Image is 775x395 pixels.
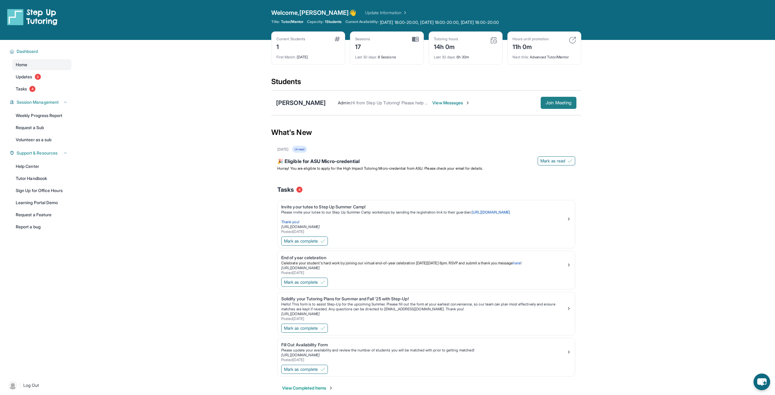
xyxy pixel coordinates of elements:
[12,197,71,208] a: Learning Portal Demo
[17,150,58,156] span: Support & Resources
[29,86,35,92] span: 4
[320,239,325,243] img: Mark as complete
[320,326,325,331] img: Mark as complete
[12,173,71,184] a: Tutor Handbook
[281,357,566,362] div: Posted [DATE]
[284,238,318,244] span: Mark as complete
[320,367,325,372] img: Mark as complete
[513,41,549,51] div: 11h 0m
[276,51,340,60] div: [DATE]
[754,374,770,390] button: chat-button
[23,382,39,388] span: Log Out
[513,37,549,41] div: Hours until promotion
[281,278,328,287] button: Mark as complete
[365,10,407,16] a: Update Information
[434,55,456,59] span: Last 30 days :
[325,19,342,24] span: 1 Students
[513,55,529,59] span: Next title :
[513,51,576,60] div: Advanced Tutor/Mentor
[278,292,575,322] a: Solidify your Tutoring Plans for Summer and Fall '25 with Step-Up!Hello! This form is to assist S...
[281,353,320,357] a: [URL][DOMAIN_NAME]
[281,296,566,302] div: Solidify your Tutoring Plans for Summer and Fall '25 with Step-Up!
[541,97,576,109] button: Join Meeting
[281,266,320,270] a: [URL][DOMAIN_NAME]
[434,51,497,60] div: 6h 30m
[12,209,71,220] a: Request a Feature
[281,348,566,353] div: Please update your availability and review the number of students you will be matched with prior ...
[12,134,71,145] a: Volunteer as a sub
[281,261,566,266] p: !
[16,86,27,92] span: Tasks
[276,99,326,107] div: [PERSON_NAME]
[284,279,318,285] span: Mark as complete
[12,110,71,121] a: Weekly Progress Report
[281,324,328,333] button: Mark as complete
[465,100,470,105] img: Chevron-Right
[7,8,58,25] img: logo
[292,146,307,153] div: Unread
[17,48,38,54] span: Dashboard
[281,210,566,215] p: Please invite your tutee to our Step Up Summer Camp workshops by sending the registration link to...
[281,204,566,210] div: Invite your tutee to Step Up Summer Camp!
[568,158,572,163] img: Mark as read
[355,51,419,60] div: 8 Sessions
[276,41,305,51] div: 1
[281,312,320,316] a: [URL][DOMAIN_NAME]
[276,37,305,41] div: Current Students
[335,37,340,41] img: card
[355,41,370,51] div: 17
[12,83,71,94] a: Tasks4
[35,74,41,80] span: 3
[281,302,566,312] p: Hello! This form is to assist Step-Up for the upcoming Summer. Please fill out the form at your e...
[277,166,483,171] span: Hurray! You are eligible to apply for the High Impact Tutoring Micro-credential from ASU. Please ...
[320,280,325,285] img: Mark as complete
[276,55,296,59] span: First Match :
[355,37,370,41] div: Sessions
[277,147,289,152] div: [DATE]
[284,325,318,331] span: Mark as complete
[14,48,68,54] button: Dashboard
[17,99,59,105] span: Session Management
[281,220,299,224] span: Thank you!
[278,251,575,276] a: End of year celebrationCelebrate your student's hard work by joining our virtual end-of-year cele...
[271,77,581,90] div: Students
[538,156,575,165] button: Mark as read
[14,150,68,156] button: Support & Resources
[546,101,572,105] span: Join Meeting
[540,158,565,164] span: Mark as read
[472,210,510,214] a: [URL][DOMAIN_NAME]
[271,19,280,24] span: Title:
[434,41,458,51] div: 14h 0m
[278,338,575,364] a: Fill Out Availability FormPlease update your availability and review the number of students you w...
[14,99,68,105] button: Session Management
[296,187,302,193] span: 4
[281,224,320,229] a: [URL][DOMAIN_NAME]
[490,37,497,44] img: card
[355,55,377,59] span: Last 30 days :
[12,221,71,232] a: Report a bug
[12,185,71,196] a: Sign Up for Office Hours
[281,19,303,24] span: Tutor/Mentor
[281,316,566,321] div: Posted [DATE]
[16,74,32,80] span: Updates
[277,158,575,166] div: 🎉 Eligible for ASU Micro-credential
[282,385,333,391] button: View Completed Items
[12,122,71,133] a: Request a Sub
[12,71,71,82] a: Updates3
[8,381,17,390] img: user-img
[281,342,566,348] div: Fill Out Availability Form
[434,37,458,41] div: Tutoring hours
[281,365,328,374] button: Mark as complete
[271,8,357,17] span: Welcome, [PERSON_NAME] 👋
[16,62,27,68] span: Home
[513,261,520,265] a: here
[281,237,328,246] button: Mark as complete
[401,10,407,16] img: Chevron Right
[19,382,21,389] span: |
[281,261,513,265] span: Celebrate your student's hard work by joining our virtual end-of-year celebration [DATE][DATE] 6p...
[12,161,71,172] a: Help Center
[281,229,566,234] div: Posted [DATE]
[345,19,379,25] span: Current Availability:
[278,200,575,235] a: Invite your tutee to Step Up Summer Camp!Please invite your tutee to our Step Up Summer Camp work...
[338,100,351,105] span: Admin :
